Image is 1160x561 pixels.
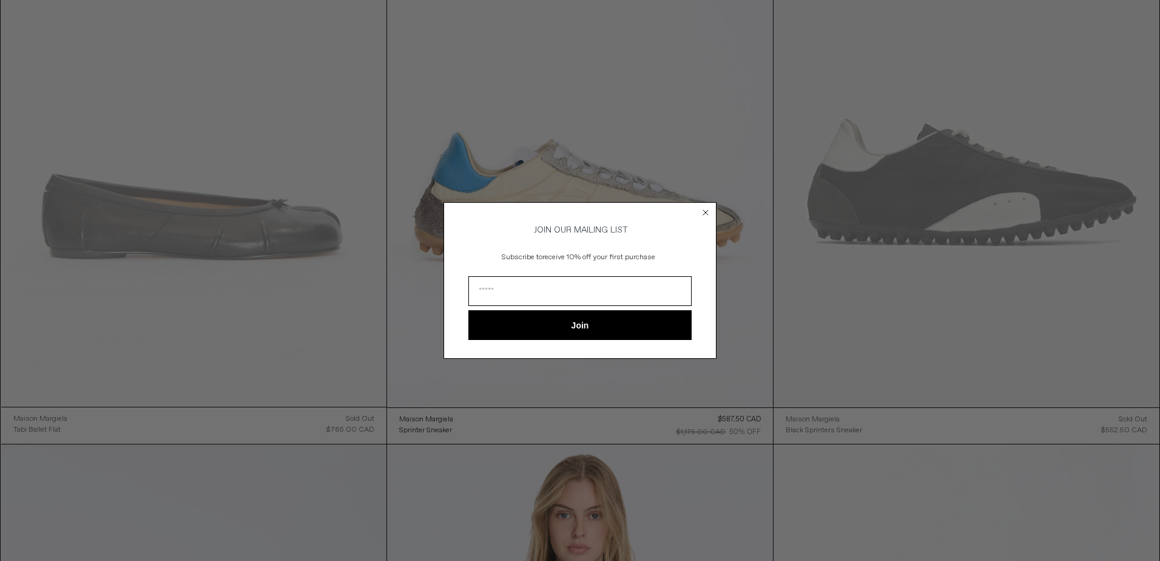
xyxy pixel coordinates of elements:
span: receive 10% off your first purchase [542,253,655,262]
span: Subscribe to [502,253,542,262]
span: JOIN OUR MAILING LIST [532,225,628,236]
button: Close dialog [700,206,712,219]
button: Join [468,310,692,340]
input: Email [468,276,692,306]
